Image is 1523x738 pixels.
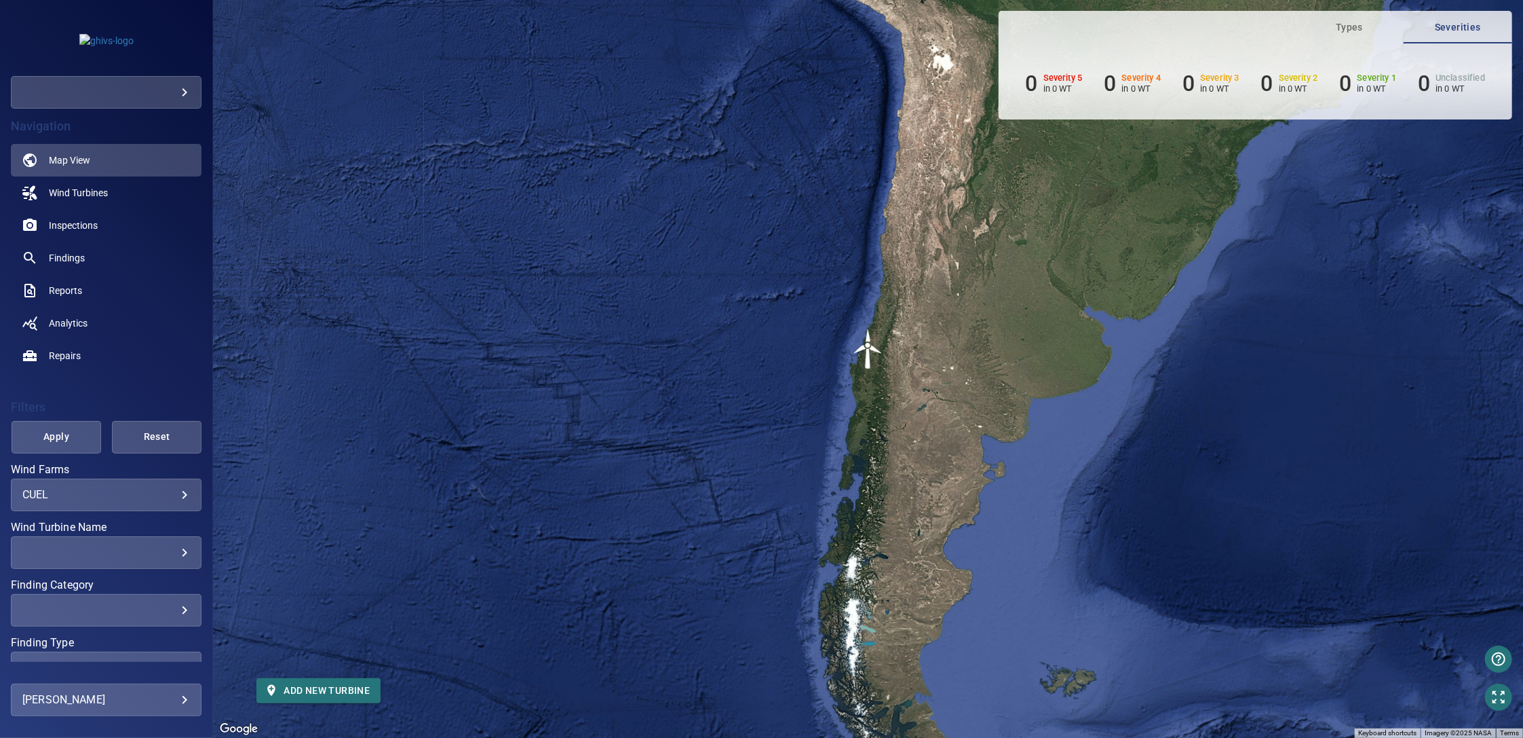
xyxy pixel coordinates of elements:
div: [PERSON_NAME] [22,689,190,711]
span: Repairs [49,349,81,363]
span: Reset [129,428,185,445]
a: Terms (opens in new tab) [1500,729,1519,737]
h6: Severity 1 [1357,73,1397,83]
h6: 0 [1261,71,1273,96]
span: Apply [28,428,84,445]
li: Severity 2 [1261,71,1318,96]
span: Types [1303,19,1395,36]
p: in 0 WT [1435,84,1485,94]
h6: 0 [1026,71,1038,96]
a: repairs noActive [11,339,201,372]
label: Finding Category [11,580,201,591]
li: Severity 4 [1104,71,1161,96]
h6: Unclassified [1435,73,1485,83]
gmp-advanced-marker: T10 [848,329,889,369]
span: Reports [49,284,82,297]
span: Severities [1412,19,1504,36]
label: Wind Farms [11,464,201,475]
span: Analytics [49,316,88,330]
img: windFarmIcon.svg [848,329,889,369]
button: Add new turbine [256,678,381,703]
p: in 0 WT [1122,84,1161,94]
p: in 0 WT [1200,84,1239,94]
a: windturbines noActive [11,177,201,209]
a: analytics noActive [11,307,201,339]
h6: 0 [1104,71,1116,96]
div: Wind Turbine Name [11,536,201,569]
h6: Severity 3 [1200,73,1239,83]
h6: Severity 4 [1122,73,1161,83]
p: in 0 WT [1279,84,1318,94]
div: Finding Category [11,594,201,627]
a: inspections noActive [11,209,201,242]
h6: 0 [1339,71,1351,96]
label: Finding Type [11,638,201,648]
li: Severity Unclassified [1418,71,1485,96]
div: Finding Type [11,652,201,684]
h4: Navigation [11,119,201,133]
span: Wind Turbines [49,186,108,200]
li: Severity 1 [1339,71,1396,96]
a: map active [11,144,201,177]
li: Severity 3 [1182,71,1239,96]
p: in 0 WT [1043,84,1083,94]
span: Imagery ©2025 NASA [1425,729,1492,737]
div: Wind Farms [11,479,201,511]
button: Keyboard shortcuts [1358,728,1416,738]
div: CUEL [22,488,190,501]
h6: 0 [1182,71,1195,96]
h6: Severity 2 [1279,73,1318,83]
span: Findings [49,251,85,265]
a: Open this area in Google Maps (opens a new window) [216,720,261,738]
p: in 0 WT [1357,84,1397,94]
h6: 0 [1418,71,1430,96]
div: ghivs [11,76,201,109]
a: findings noActive [11,242,201,274]
h4: Filters [11,401,201,414]
h6: Severity 5 [1043,73,1083,83]
span: Map View [49,153,90,167]
span: Add new turbine [267,682,370,699]
button: Apply [12,421,101,454]
img: ghivs-logo [79,34,134,48]
a: reports noActive [11,274,201,307]
span: Inspections [49,219,98,232]
li: Severity 5 [1026,71,1083,96]
img: Google [216,720,261,738]
label: Wind Turbine Name [11,522,201,533]
button: Reset [112,421,201,454]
